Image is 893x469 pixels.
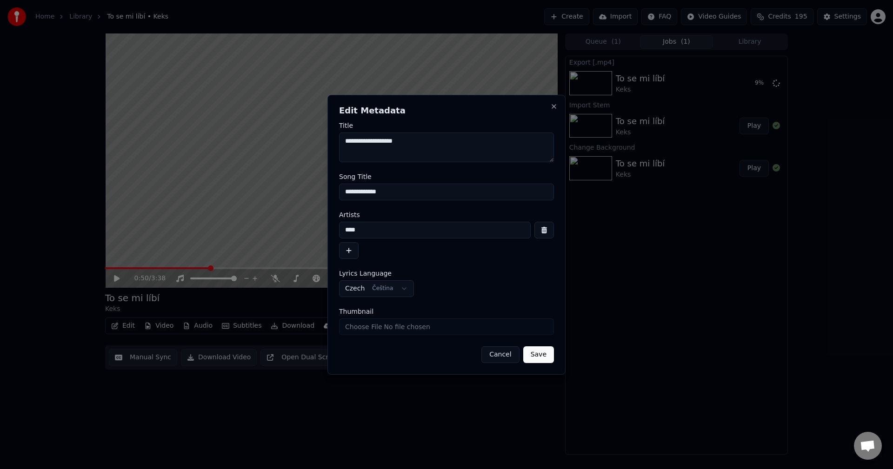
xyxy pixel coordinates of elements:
[339,211,554,218] label: Artists
[339,106,554,115] h2: Edit Metadata
[523,346,554,363] button: Save
[339,270,392,277] span: Lyrics Language
[339,122,554,129] label: Title
[339,173,554,180] label: Song Title
[481,346,519,363] button: Cancel
[339,308,373,315] span: Thumbnail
